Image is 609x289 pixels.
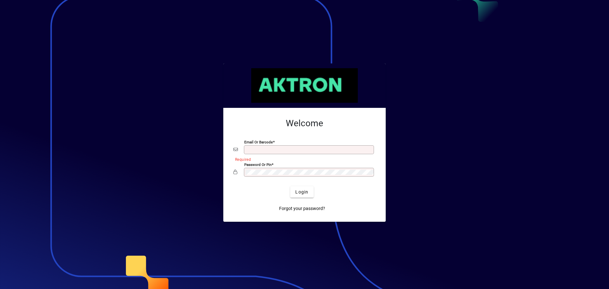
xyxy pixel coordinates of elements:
mat-error: Required [235,156,370,162]
span: Forgot your password? [279,205,325,212]
mat-label: Email or Barcode [244,140,273,144]
a: Forgot your password? [277,203,328,214]
h2: Welcome [233,118,376,129]
button: Login [290,186,313,198]
mat-label: Password or Pin [244,162,272,167]
span: Login [295,189,308,195]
